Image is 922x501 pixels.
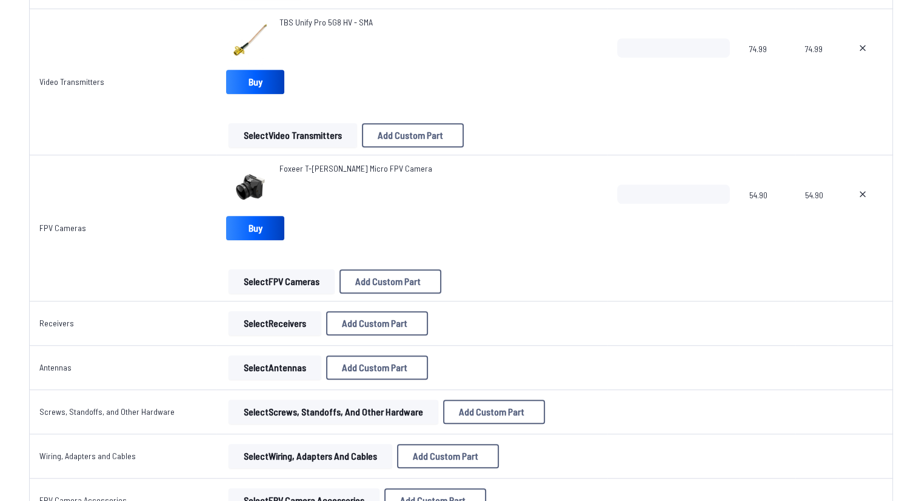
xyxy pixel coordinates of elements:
a: Receivers [39,318,74,328]
a: SelectWiring, Adapters and Cables [226,444,395,468]
img: image [226,163,275,211]
a: Video Transmitters [39,76,104,87]
a: SelectAntennas [226,355,324,380]
span: Add Custom Part [342,363,407,372]
span: 54.90 [749,184,786,243]
a: Buy [226,70,284,94]
a: Antennas [39,362,72,372]
button: Add Custom Part [397,444,499,468]
span: 74.99 [805,38,828,96]
button: SelectVideo Transmitters [229,123,357,147]
span: Add Custom Part [342,318,407,328]
button: SelectFPV Cameras [229,269,335,294]
span: Add Custom Part [355,277,421,286]
a: SelectFPV Cameras [226,269,337,294]
a: TBS Unify Pro 5G8 HV - SMA [279,16,373,29]
a: Screws, Standoffs, and Other Hardware [39,406,175,417]
span: Add Custom Part [378,130,443,140]
img: image [226,16,275,65]
span: 54.90 [805,184,828,243]
a: SelectReceivers [226,311,324,335]
a: SelectVideo Transmitters [226,123,359,147]
a: FPV Cameras [39,223,86,233]
button: SelectReceivers [229,311,321,335]
button: Add Custom Part [339,269,441,294]
span: Foxeer T-[PERSON_NAME] Micro FPV Camera [279,163,432,173]
a: Foxeer T-[PERSON_NAME] Micro FPV Camera [279,163,432,175]
button: SelectWiring, Adapters and Cables [229,444,392,468]
a: Wiring, Adapters and Cables [39,451,136,461]
span: Add Custom Part [413,451,478,461]
button: Add Custom Part [326,311,428,335]
span: TBS Unify Pro 5G8 HV - SMA [279,17,373,27]
a: Buy [226,216,284,240]
button: SelectAntennas [229,355,321,380]
a: SelectScrews, Standoffs, and Other Hardware [226,400,441,424]
button: Add Custom Part [443,400,545,424]
button: Add Custom Part [326,355,428,380]
button: SelectScrews, Standoffs, and Other Hardware [229,400,438,424]
span: Add Custom Part [459,407,524,417]
button: Add Custom Part [362,123,464,147]
span: 74.99 [749,38,786,96]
